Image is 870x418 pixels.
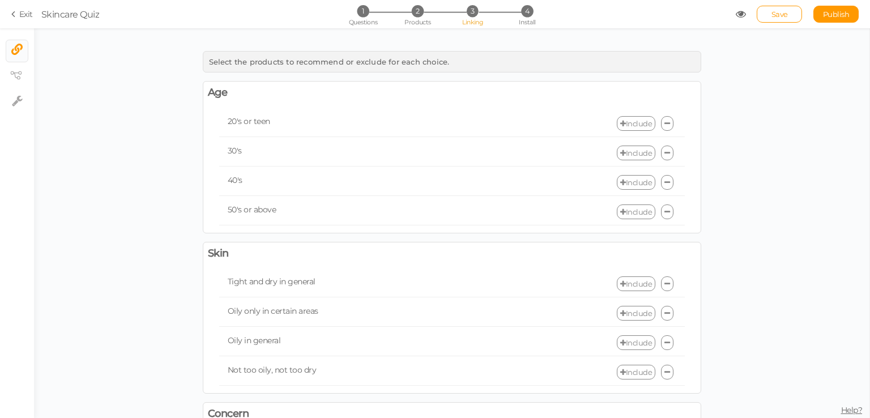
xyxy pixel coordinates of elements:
[467,5,479,17] span: 3
[228,204,276,215] span: 50's or above
[228,276,315,287] span: Tight and dry in general
[208,86,228,99] span: Age
[404,18,431,26] span: Products
[617,276,655,291] a: Include
[617,335,655,350] a: Include
[617,116,655,131] a: Include
[209,57,450,66] span: Select the products to recommend or exclude for each choice.
[41,7,100,21] div: Skincare Quiz
[771,10,788,19] span: Save
[617,175,655,190] a: Include
[228,335,281,346] span: Oily in general
[357,5,369,17] span: 1
[617,146,655,160] a: Include
[462,18,483,26] span: Linking
[228,116,270,126] span: 20's or teen
[11,8,33,20] a: Exit
[228,306,318,316] span: Oily only in certain areas
[617,365,655,379] a: Include
[841,405,863,415] span: Help?
[228,175,242,185] span: 40's
[446,5,499,17] li: 3 Linking
[501,5,553,17] li: 4 Install
[228,146,242,156] span: 30's
[336,5,389,17] li: 1 Questions
[617,204,655,219] a: Include
[412,5,424,17] span: 2
[823,10,850,19] span: Publish
[757,6,802,23] div: Save
[391,5,444,17] li: 2 Products
[228,365,317,375] span: Not too oily, not too dry
[519,18,535,26] span: Install
[349,18,378,26] span: Questions
[617,306,655,321] a: Include
[521,5,533,17] span: 4
[208,247,229,260] span: Skin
